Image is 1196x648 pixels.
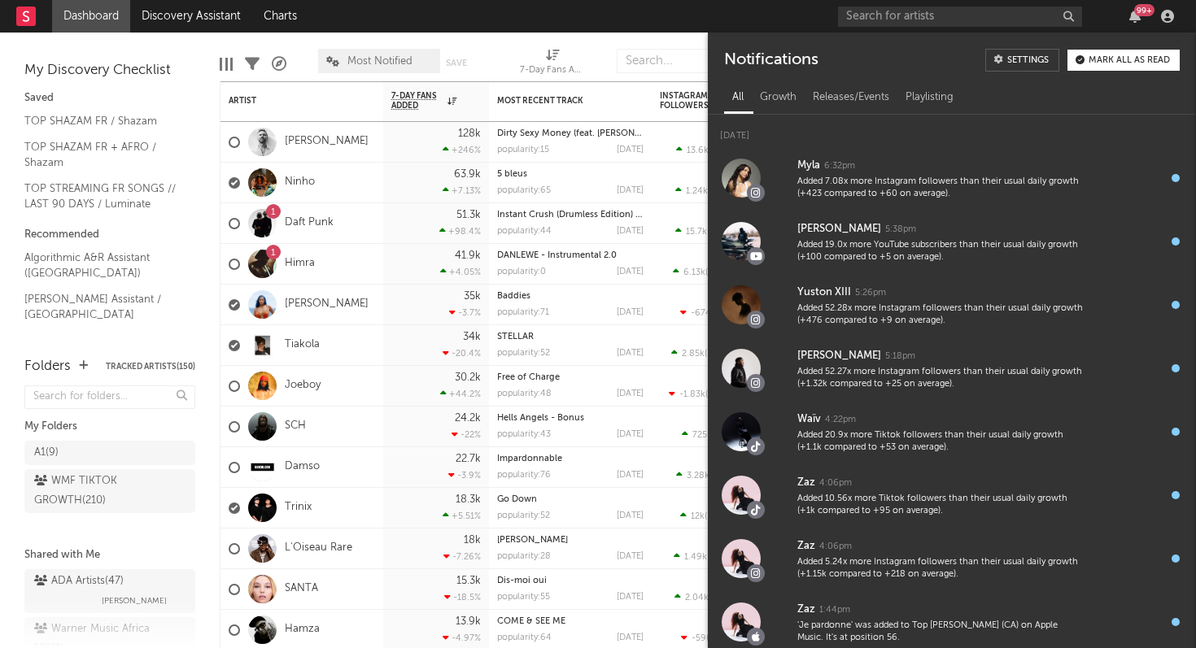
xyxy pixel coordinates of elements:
[497,129,644,138] div: Dirty Sexy Money (feat. Charli XCX & French Montana) - Mesto Remix
[669,389,741,399] div: ( )
[497,292,644,301] div: Baddies
[443,551,481,562] div: -7.26 %
[707,350,739,359] span: +36.4 %
[448,470,481,481] div: -3.9 %
[220,41,233,88] div: Edit Columns
[449,307,481,318] div: -3.7 %
[691,512,705,521] span: 12k
[497,227,552,236] div: popularity: 44
[497,292,530,301] a: Baddies
[520,61,585,80] div: 7-Day Fans Added (7-Day Fans Added)
[838,7,1082,27] input: Search for artists
[797,220,881,239] div: [PERSON_NAME]
[446,59,467,67] button: Save
[680,307,741,318] div: ( )
[102,591,167,611] span: [PERSON_NAME]
[797,176,1084,201] div: Added 7.08x more Instagram followers than their usual daily growth (+423 compared to +60 on avera...
[285,420,306,433] a: SCH
[229,96,351,106] div: Artist
[285,460,320,474] a: Damso
[617,430,644,439] div: [DATE]
[497,454,562,463] a: Impardonnable
[617,146,644,154] div: [DATE]
[24,61,195,80] div: My Discovery Checklist
[797,620,1084,645] div: 'Je pardonne' was added to Top [PERSON_NAME] (CA) on Apple Music. It's at position 56.
[455,250,481,261] div: 41.9k
[497,251,617,260] a: DANLEWE - Instrumental 2.0
[497,576,547,585] a: Dis-moi oui
[673,267,741,277] div: ( )
[497,308,549,317] div: popularity: 71
[724,49,818,72] div: Notifications
[497,170,527,179] a: 5 bleus
[497,430,551,439] div: popularity: 43
[497,373,560,382] a: Free of Charge
[443,145,481,155] div: +246 %
[797,156,820,176] div: Myla
[285,135,369,149] a: [PERSON_NAME]
[456,616,481,627] div: 13.9k
[681,633,741,643] div: ( )
[443,633,481,643] div: -4.97 %
[497,633,552,642] div: popularity: 64
[464,535,481,546] div: 18k
[24,112,179,130] a: TOP SHAZAM FR / Shazam
[34,443,59,463] div: A1 ( 9 )
[497,593,550,602] div: popularity: 55
[824,160,855,172] div: 6:32pm
[676,145,741,155] div: ( )
[617,227,644,236] div: [DATE]
[708,527,1196,590] a: Zaz4:06pmAdded 5.24x more Instagram followers than their usual daily growth (+1.15k compared to +...
[34,472,149,511] div: WMF TIKTOK GROWTH ( 210 )
[24,138,179,172] a: TOP SHAZAM FR + AFRO / Shazam
[391,91,443,111] span: 7-Day Fans Added
[676,470,741,481] div: ( )
[797,537,815,556] div: Zaz
[456,210,481,220] div: 51.3k
[617,49,739,73] input: Search...
[675,185,741,196] div: ( )
[439,226,481,237] div: +98.4 %
[456,454,481,464] div: 22.7k
[497,495,644,504] div: Go Down
[685,594,709,602] span: 2.04k
[245,41,260,88] div: Filters
[679,390,705,399] span: -1.83k
[985,49,1059,72] a: Settings
[443,185,481,196] div: +7.13 %
[617,349,644,358] div: [DATE]
[617,633,644,642] div: [DATE]
[444,592,481,602] div: -18.5 %
[682,429,741,440] div: ( )
[497,186,551,195] div: popularity: 65
[617,186,644,195] div: [DATE]
[497,211,732,220] a: Instant Crush (Drumless Edition) (feat. [PERSON_NAME])
[285,216,334,230] a: Daft Punk
[497,617,644,626] div: COME & SEE ME
[819,604,850,616] div: 1:44pm
[797,473,815,493] div: Zaz
[674,592,741,602] div: ( )
[497,552,551,561] div: popularity: 28
[674,551,741,562] div: ( )
[497,511,550,520] div: popularity: 52
[24,385,195,409] input: Search for folders...
[463,332,481,342] div: 34k
[497,495,537,504] a: Go Down
[285,298,369,311] a: [PERSON_NAME]
[708,210,1196,273] a: [PERSON_NAME]5:38pmAdded 19.0x more YouTube subscribers than their usual daily growth (+100 compa...
[497,373,644,382] div: Free of Charge
[708,400,1196,463] a: Waïv4:22pmAdded 20.9x more Tiktok followers than their usual daily growth (+1.1k compared to +53 ...
[497,211,644,220] div: Instant Crush (Drumless Edition) (feat. Julian Casablancas)
[464,291,481,302] div: 35k
[617,471,644,480] div: [DATE]
[855,287,886,299] div: 5:26pm
[692,431,707,440] span: 725
[497,349,550,358] div: popularity: 52
[24,357,71,376] div: Folders
[1089,56,1170,65] div: Mark all as read
[885,350,915,363] div: 5:18pm
[24,441,195,465] a: A1(9)
[455,372,481,383] div: 30.2k
[1134,4,1155,16] div: 99 +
